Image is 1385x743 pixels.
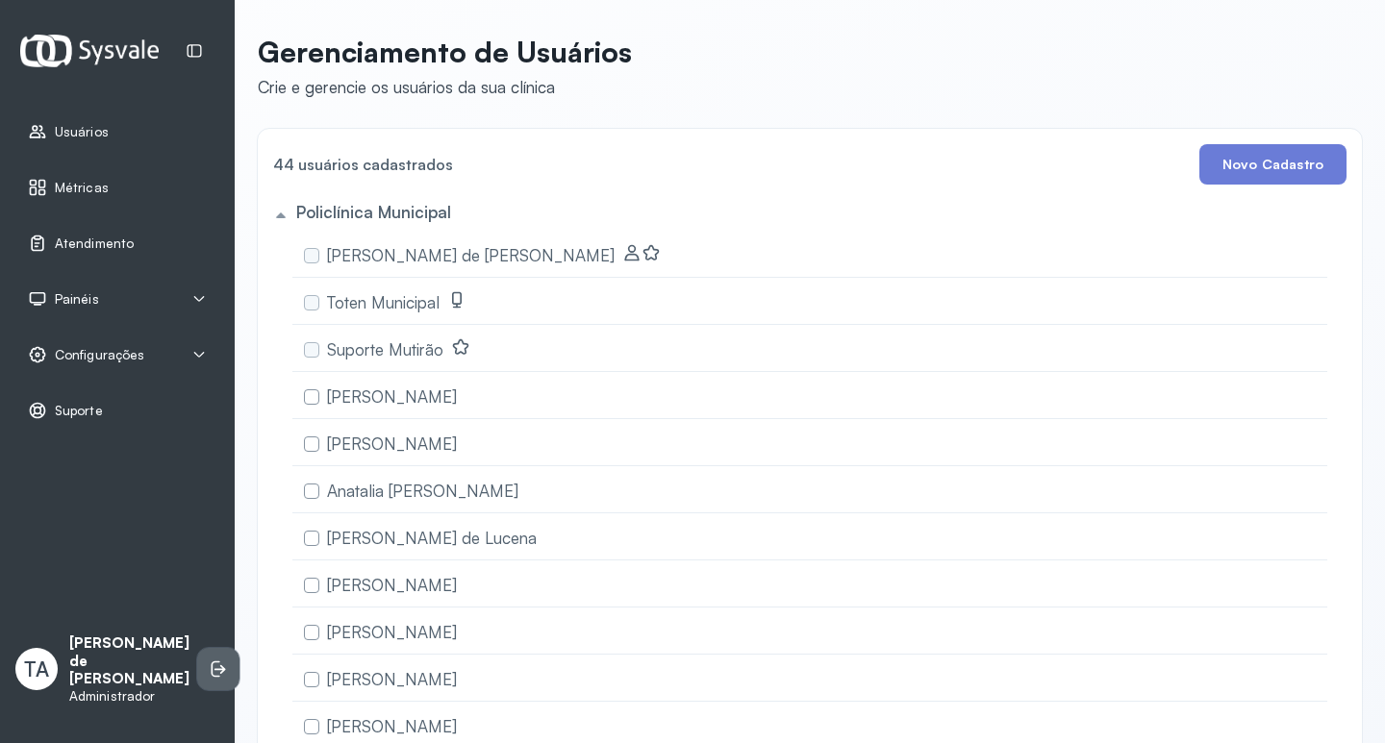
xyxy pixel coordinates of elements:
span: Anatalia [PERSON_NAME] [327,481,518,501]
h5: Policlínica Municipal [296,202,451,222]
span: Suporte [55,403,103,419]
span: [PERSON_NAME] de [PERSON_NAME] [327,245,615,265]
span: Usuários [55,124,109,140]
p: [PERSON_NAME] de [PERSON_NAME] [69,634,189,688]
span: Suporte Mutirão [327,339,443,359]
span: Toten Municipal [327,292,440,312]
div: Crie e gerencie os usuários da sua clínica [258,77,632,97]
span: [PERSON_NAME] [327,622,457,642]
span: [PERSON_NAME] [327,386,457,407]
img: Logotipo do estabelecimento [20,35,159,66]
a: Métricas [28,178,207,197]
span: Métricas [55,180,109,196]
span: [PERSON_NAME] [327,433,457,454]
button: Novo Cadastro [1199,144,1347,185]
span: [PERSON_NAME] [327,575,457,595]
span: Configurações [55,347,144,363]
span: [PERSON_NAME] [327,669,457,689]
p: Gerenciamento de Usuários [258,35,632,69]
span: [PERSON_NAME] [327,716,457,736]
span: TA [24,656,49,681]
span: Painéis [55,291,99,308]
h4: 44 usuários cadastrados [273,151,453,178]
a: Atendimento [28,234,207,253]
a: Usuários [28,122,207,141]
span: Atendimento [55,235,134,252]
span: [PERSON_NAME] de Lucena [327,528,537,548]
p: Administrador [69,688,189,705]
